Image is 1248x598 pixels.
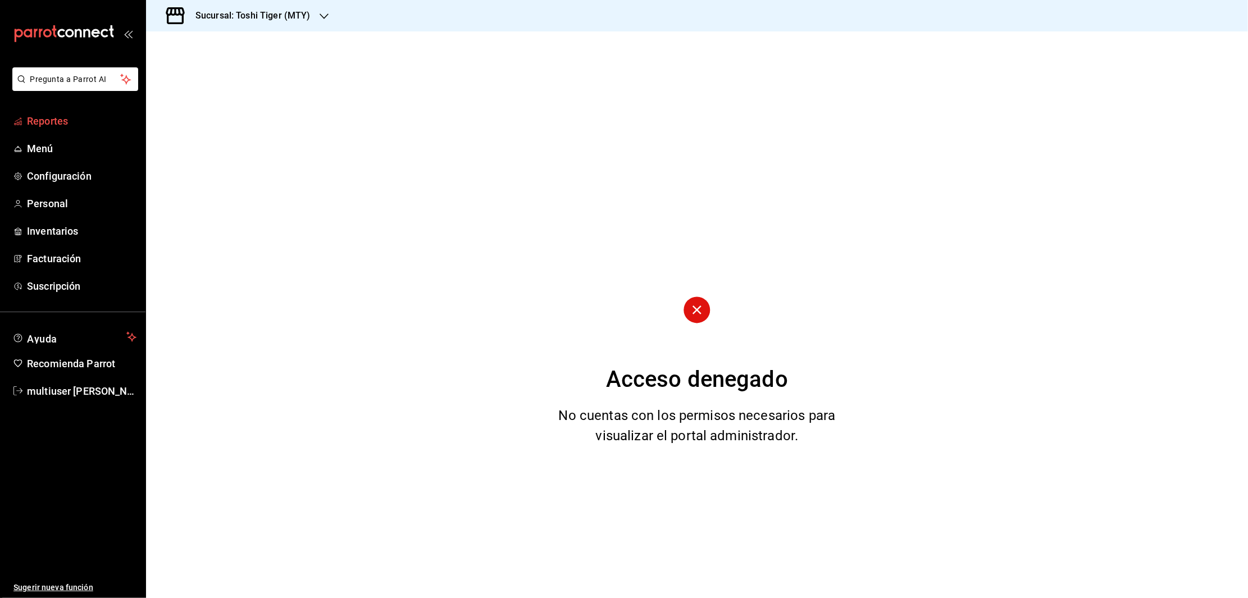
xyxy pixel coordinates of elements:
button: open_drawer_menu [124,29,133,38]
span: Pregunta a Parrot AI [30,74,121,85]
span: Menú [27,141,136,156]
span: Suscripción [27,279,136,294]
div: Acceso denegado [606,363,788,396]
h3: Sucursal: Toshi Tiger (MTY) [186,9,311,22]
div: No cuentas con los permisos necesarios para visualizar el portal administrador. [545,405,850,446]
button: Pregunta a Parrot AI [12,67,138,91]
span: Configuración [27,168,136,184]
span: Sugerir nueva función [13,582,136,594]
span: multiuser [PERSON_NAME] [27,384,136,399]
span: Inventarios [27,223,136,239]
span: Personal [27,196,136,211]
span: Facturación [27,251,136,266]
span: Ayuda [27,330,122,344]
span: Reportes [27,113,136,129]
span: Recomienda Parrot [27,356,136,371]
a: Pregunta a Parrot AI [8,81,138,93]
